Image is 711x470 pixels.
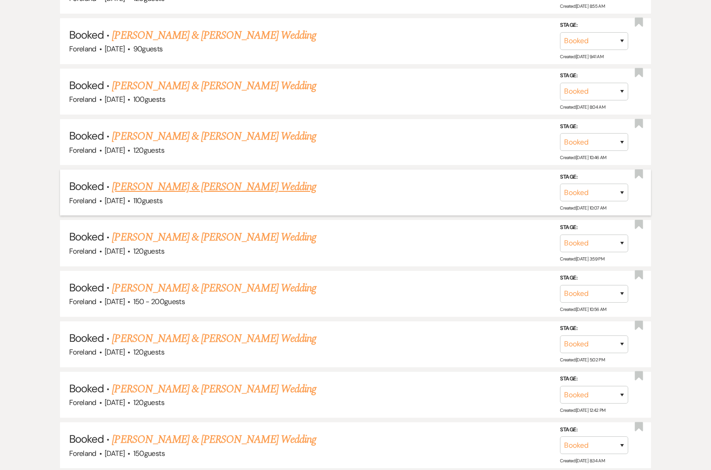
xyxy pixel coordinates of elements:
[112,381,316,397] a: [PERSON_NAME] & [PERSON_NAME] Wedding
[69,179,104,193] span: Booked
[133,297,185,306] span: 150 - 200 guests
[560,172,628,182] label: Stage:
[69,196,96,205] span: Foreland
[112,128,316,145] a: [PERSON_NAME] & [PERSON_NAME] Wedding
[560,273,628,283] label: Stage:
[69,280,104,295] span: Booked
[560,255,604,261] span: Created: [DATE] 3:59 PM
[560,71,628,81] label: Stage:
[69,78,104,92] span: Booked
[133,398,164,407] span: 120 guests
[133,449,165,458] span: 150 guests
[112,280,316,296] a: [PERSON_NAME] & [PERSON_NAME] Wedding
[560,54,603,60] span: Created: [DATE] 9:41 AM
[105,196,125,205] span: [DATE]
[105,449,125,458] span: [DATE]
[112,179,316,195] a: [PERSON_NAME] & [PERSON_NAME] Wedding
[69,297,96,306] span: Foreland
[560,20,628,30] label: Stage:
[133,44,163,54] span: 90 guests
[69,44,96,54] span: Foreland
[112,330,316,347] a: [PERSON_NAME] & [PERSON_NAME] Wedding
[560,205,606,211] span: Created: [DATE] 10:07 AM
[69,95,96,104] span: Foreland
[105,145,125,155] span: [DATE]
[105,44,125,54] span: [DATE]
[105,246,125,256] span: [DATE]
[560,121,628,131] label: Stage:
[105,347,125,357] span: [DATE]
[69,230,104,244] span: Booked
[133,95,165,104] span: 100 guests
[69,432,104,446] span: Booked
[560,324,628,334] label: Stage:
[105,95,125,104] span: [DATE]
[560,407,605,413] span: Created: [DATE] 12:42 PM
[112,229,316,245] a: [PERSON_NAME] & [PERSON_NAME] Wedding
[69,449,96,458] span: Foreland
[69,347,96,357] span: Foreland
[560,458,605,464] span: Created: [DATE] 8:34 AM
[560,104,605,110] span: Created: [DATE] 8:04 AM
[112,27,316,44] a: [PERSON_NAME] & [PERSON_NAME] Wedding
[560,155,606,160] span: Created: [DATE] 10:46 AM
[560,374,628,384] label: Stage:
[133,145,164,155] span: 120 guests
[69,398,96,407] span: Foreland
[112,431,316,448] a: [PERSON_NAME] & [PERSON_NAME] Wedding
[560,357,605,363] span: Created: [DATE] 5:02 PM
[133,246,164,256] span: 120 guests
[560,223,628,233] label: Stage:
[69,246,96,256] span: Foreland
[105,297,125,306] span: [DATE]
[69,129,104,143] span: Booked
[560,425,628,435] label: Stage:
[69,145,96,155] span: Foreland
[69,331,104,345] span: Booked
[133,196,162,205] span: 110 guests
[69,381,104,395] span: Booked
[112,78,316,94] a: [PERSON_NAME] & [PERSON_NAME] Wedding
[560,306,606,312] span: Created: [DATE] 10:56 AM
[133,347,164,357] span: 120 guests
[560,3,605,9] span: Created: [DATE] 8:55 AM
[69,28,104,42] span: Booked
[105,398,125,407] span: [DATE]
